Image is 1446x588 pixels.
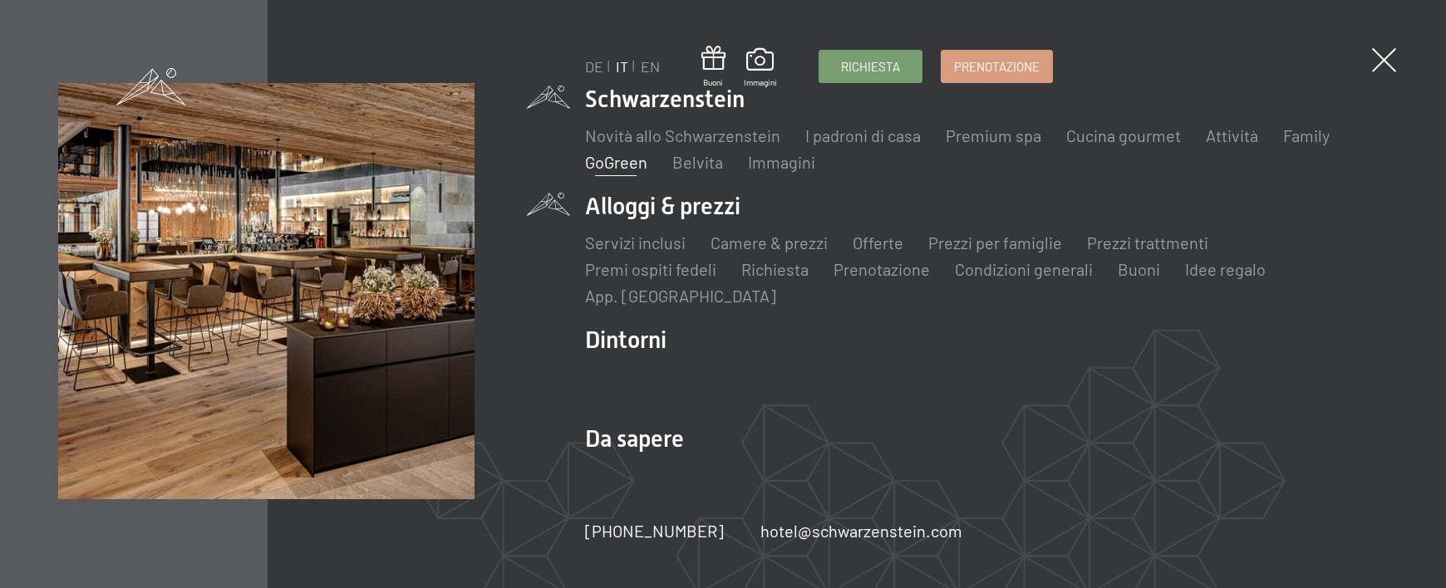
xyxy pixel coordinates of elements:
a: EN [641,57,660,76]
a: IT [616,57,628,76]
a: Prenotazione [942,51,1052,82]
a: Cucina gourmet [1066,125,1181,145]
span: Buoni [701,76,725,88]
a: Premium spa [946,125,1041,145]
a: DE [585,57,603,76]
a: Buoni [1118,259,1160,279]
a: Servizi inclusi [585,233,686,252]
a: Richiesta [819,51,922,82]
a: Novità allo Schwarzenstein [585,125,780,145]
a: Attività [1206,125,1258,145]
a: Prenotazione [834,259,930,279]
a: Offerte [853,233,903,252]
a: Immagini [748,152,815,172]
a: hotel@schwarzenstein.com [760,519,962,542]
a: Condizioni generali [955,259,1093,279]
a: Camere & prezzi [711,233,828,252]
a: GoGreen [585,152,647,172]
span: Richiesta [841,58,900,76]
a: Richiesta [741,259,809,279]
a: Prezzi trattmenti [1087,233,1208,252]
a: Immagini [744,48,777,88]
a: Prezzi per famiglie [928,233,1062,252]
a: Premi ospiti fedeli [585,259,716,279]
span: [PHONE_NUMBER] [585,521,724,541]
span: Prenotazione [954,58,1040,76]
a: Buoni [701,46,725,88]
span: Immagini [744,76,777,88]
a: I padroni di casa [805,125,921,145]
a: Family [1283,125,1330,145]
a: [PHONE_NUMBER] [585,519,724,542]
a: Idee regalo [1185,259,1266,279]
a: Belvita [672,152,723,172]
a: App. [GEOGRAPHIC_DATA] [585,286,776,306]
